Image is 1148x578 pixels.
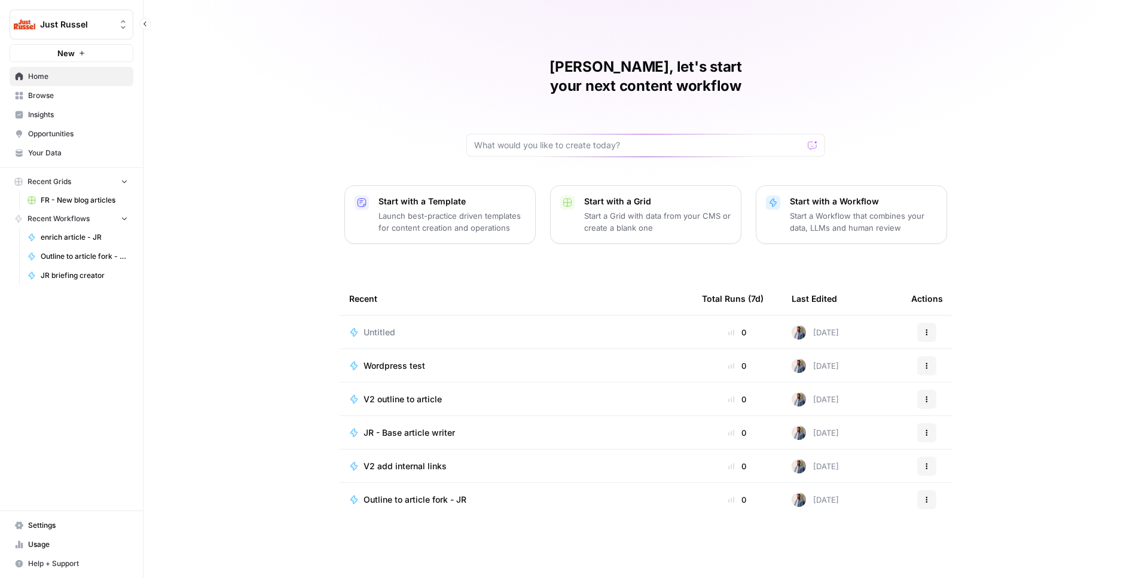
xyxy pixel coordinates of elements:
span: Outline to article fork - JR [41,251,128,262]
a: Usage [10,535,133,554]
a: Wordpress test [349,360,683,372]
p: Start with a Workflow [790,195,937,207]
img: 542af2wjek5zirkck3dd1n2hljhm [792,493,806,507]
span: Opportunities [28,129,128,139]
h1: [PERSON_NAME], let's start your next content workflow [466,57,825,96]
div: [DATE] [792,359,839,373]
span: Home [28,71,128,82]
span: Wordpress test [364,360,425,372]
span: V2 outline to article [364,393,442,405]
a: Outline to article fork - JR [349,494,683,506]
span: JR briefing creator [41,270,128,281]
span: Usage [28,539,128,550]
a: FR - New blog articles [22,191,133,210]
span: Browse [28,90,128,101]
button: New [10,44,133,62]
span: V2 add internal links [364,460,447,472]
a: Opportunities [10,124,133,143]
span: Untitled [364,326,395,338]
span: Recent Workflows [28,213,90,224]
div: 0 [702,460,773,472]
a: JR briefing creator [22,266,133,285]
p: Start a Workflow that combines your data, LLMs and human review [790,210,937,234]
div: 0 [702,360,773,372]
a: Settings [10,516,133,535]
span: JR - Base article writer [364,427,455,439]
span: Your Data [28,148,128,158]
a: Insights [10,105,133,124]
a: Browse [10,86,133,105]
div: [DATE] [792,325,839,340]
button: Recent Grids [10,173,133,191]
a: Your Data [10,143,133,163]
div: Last Edited [792,282,837,315]
div: Actions [911,282,943,315]
img: 542af2wjek5zirkck3dd1n2hljhm [792,459,806,473]
button: Start with a WorkflowStart a Workflow that combines your data, LLMs and human review [756,185,947,244]
div: 0 [702,326,773,338]
span: FR - New blog articles [41,195,128,206]
div: [DATE] [792,426,839,440]
a: enrich article - JR [22,228,133,247]
div: [DATE] [792,493,839,507]
div: [DATE] [792,392,839,406]
span: New [57,47,75,59]
img: 542af2wjek5zirkck3dd1n2hljhm [792,325,806,340]
a: Outline to article fork - JR [22,247,133,266]
div: 0 [702,393,773,405]
a: JR - Base article writer [349,427,683,439]
span: Recent Grids [28,176,71,187]
img: 542af2wjek5zirkck3dd1n2hljhm [792,392,806,406]
span: enrich article - JR [41,232,128,243]
a: V2 outline to article [349,393,683,405]
p: Start a Grid with data from your CMS or create a blank one [584,210,731,234]
p: Start with a Template [378,195,526,207]
div: [DATE] [792,459,839,473]
span: Help + Support [28,558,128,569]
span: Settings [28,520,128,531]
button: Start with a TemplateLaunch best-practice driven templates for content creation and operations [344,185,536,244]
p: Launch best-practice driven templates for content creation and operations [378,210,526,234]
div: 0 [702,427,773,439]
button: Recent Workflows [10,210,133,228]
button: Workspace: Just Russel [10,10,133,39]
div: Recent [349,282,683,315]
button: Start with a GridStart a Grid with data from your CMS or create a blank one [550,185,741,244]
span: Just Russel [40,19,112,30]
img: 542af2wjek5zirkck3dd1n2hljhm [792,426,806,440]
span: Insights [28,109,128,120]
p: Start with a Grid [584,195,731,207]
button: Help + Support [10,554,133,573]
img: 542af2wjek5zirkck3dd1n2hljhm [792,359,806,373]
a: V2 add internal links [349,460,683,472]
a: Home [10,67,133,86]
a: Untitled [349,326,683,338]
div: 0 [702,494,773,506]
input: What would you like to create today? [474,139,803,151]
img: Just Russel Logo [14,14,35,35]
span: Outline to article fork - JR [364,494,466,506]
div: Total Runs (7d) [702,282,764,315]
